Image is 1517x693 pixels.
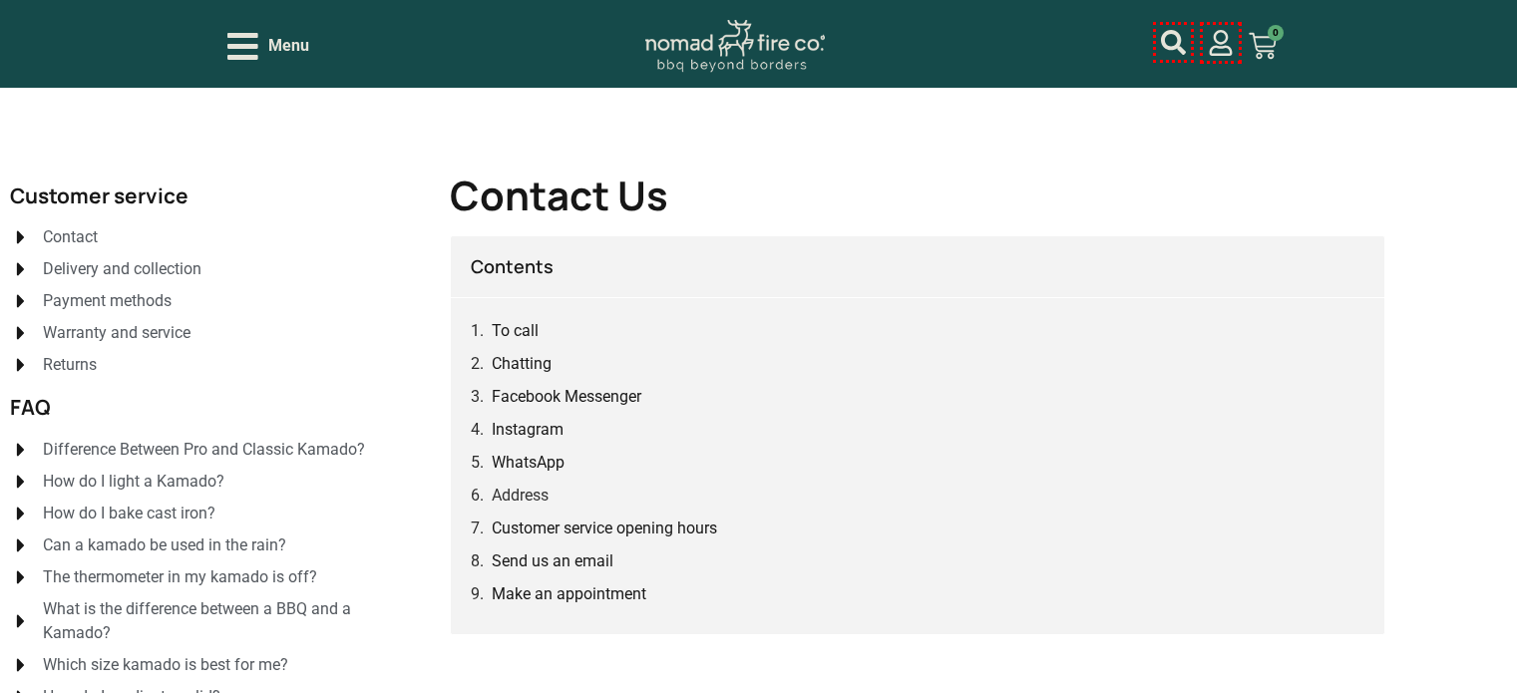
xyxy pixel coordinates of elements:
a: The thermometer in my kamado is off? [10,565,410,589]
div: Open/Close Menu [227,29,309,64]
a: Delivery and collection [10,257,410,281]
font: To call [492,321,539,340]
a: Send us an email [492,548,613,573]
a: Customer service opening hours [492,516,717,540]
font: Contact Us [450,168,668,222]
a: Can a kamado be used in the rain? [10,533,410,557]
a: WhatsApp [492,450,565,475]
font: Make an appointment [492,584,646,603]
a: Make an appointment [492,581,646,606]
a: Address [492,483,549,508]
font: FAQ [10,393,51,421]
a: To call [492,318,539,343]
img: Nomad Logo [645,20,825,73]
font: Facebook Messenger [492,387,641,406]
font: Chatting [492,354,552,373]
font: Warranty and service [43,323,190,342]
a: Payment methods [10,289,410,313]
font: Menu [268,36,309,55]
font: Returns [43,355,97,374]
a: Which size kamado is best for me? [10,653,410,677]
a: Facebook Messenger [492,384,641,409]
a: Chatting [492,351,552,376]
font: Which size kamado is best for me? [43,655,288,674]
font: WhatsApp [492,453,565,472]
font: Can a kamado be used in the rain? [43,535,286,554]
a: Warranty and service [10,321,410,345]
a: my account [1161,30,1186,55]
font: The thermometer in my kamado is off? [43,567,317,586]
font: Customer service [10,181,189,209]
font: Delivery and collection [43,259,201,278]
a: Contact [10,225,410,249]
font: Contents [471,254,554,278]
font: Send us an email [492,551,613,570]
font: What is the difference between a BBQ and a Kamado? [43,599,351,642]
font: 0 [1273,27,1279,38]
font: How do I bake cast iron? [43,504,215,522]
font: Difference Between Pro and Classic Kamado? [43,440,365,459]
a: How do I bake cast iron? [10,502,410,525]
font: Contact [43,227,98,246]
a: Instagram [492,417,564,442]
a: How do I light a Kamado? [10,470,410,494]
a: Returns [10,353,410,377]
font: Customer service opening hours [492,519,717,537]
font: Instagram [492,420,564,439]
font: Address [492,486,549,505]
a: 0 [1225,20,1301,72]
a: my account [1208,30,1234,56]
font: Payment methods [43,291,172,310]
a: What is the difference between a BBQ and a Kamado? [10,597,410,645]
font: How do I light a Kamado? [43,472,224,491]
a: Difference Between Pro and Classic Kamado? [10,438,410,462]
